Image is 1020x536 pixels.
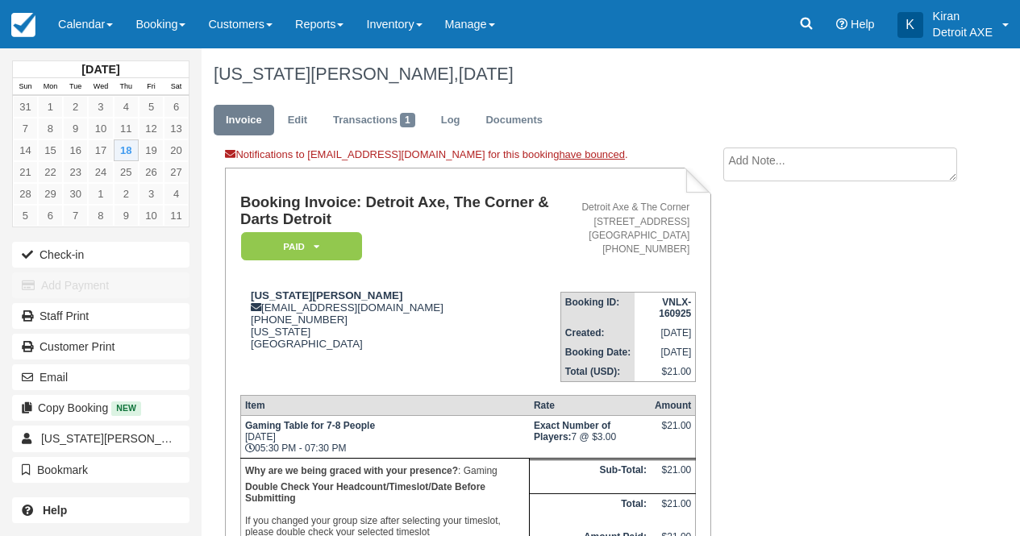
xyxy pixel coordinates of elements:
[164,205,189,226] a: 11
[933,8,993,24] p: Kiran
[139,139,164,161] a: 19
[897,12,923,38] div: K
[139,183,164,205] a: 3
[114,183,139,205] a: 2
[659,297,691,319] strong: VNLX-160925
[63,139,88,161] a: 16
[164,118,189,139] a: 13
[13,96,38,118] a: 31
[38,161,63,183] a: 22
[534,420,610,443] strong: Exact Number of Players
[164,78,189,96] th: Sat
[251,289,402,301] strong: [US_STATE][PERSON_NAME]
[139,161,164,183] a: 26
[245,463,525,479] p: : Gaming
[12,242,189,268] button: Check-in
[88,161,113,183] a: 24
[635,323,696,343] td: [DATE]
[88,183,113,205] a: 1
[63,205,88,226] a: 7
[12,303,189,329] a: Staff Print
[63,161,88,183] a: 23
[114,96,139,118] a: 4
[88,139,113,161] a: 17
[429,105,473,136] a: Log
[88,118,113,139] a: 10
[560,292,635,323] th: Booking ID:
[13,78,38,96] th: Sun
[63,96,88,118] a: 2
[560,362,635,382] th: Total (USD):
[12,457,189,483] button: Bookmark
[276,105,319,136] a: Edit
[13,183,38,205] a: 28
[225,148,710,168] div: Notifications to [EMAIL_ADDRESS][DOMAIN_NAME] for this booking .
[214,64,955,84] h1: [US_STATE][PERSON_NAME],
[114,118,139,139] a: 11
[88,96,113,118] a: 3
[88,78,113,96] th: Wed
[559,148,625,160] a: have bounced
[560,323,635,343] th: Created:
[530,459,651,493] th: Sub-Total:
[164,96,189,118] a: 6
[164,139,189,161] a: 20
[241,232,362,260] em: Paid
[240,194,560,227] h1: Booking Invoice: Detroit Axe, The Corner & Darts Detroit
[321,105,427,136] a: Transactions1
[240,289,560,350] div: [EMAIL_ADDRESS][DOMAIN_NAME] [PHONE_NUMBER] [US_STATE] [GEOGRAPHIC_DATA]
[836,19,847,30] i: Help
[114,161,139,183] a: 25
[88,205,113,226] a: 8
[473,105,555,136] a: Documents
[560,343,635,362] th: Booking Date:
[63,118,88,139] a: 9
[567,201,689,256] address: Detroit Axe & The Corner [STREET_ADDRESS] [GEOGRAPHIC_DATA] [PHONE_NUMBER]
[38,118,63,139] a: 8
[245,481,485,504] b: Double Check Your Headcount/Timeslot/Date Before Submitting
[12,334,189,359] a: Customer Print
[635,343,696,362] td: [DATE]
[245,420,375,431] strong: Gaming Table for 7-8 People
[245,465,458,476] strong: Why are we being graced with your presence?
[240,415,529,458] td: [DATE] 05:30 PM - 07:30 PM
[12,395,189,421] button: Copy Booking New
[12,272,189,298] button: Add Payment
[43,504,67,517] b: Help
[38,205,63,226] a: 6
[13,161,38,183] a: 21
[139,78,164,96] th: Fri
[530,395,651,415] th: Rate
[164,161,189,183] a: 27
[11,13,35,37] img: checkfront-main-nav-mini-logo.png
[63,78,88,96] th: Tue
[63,183,88,205] a: 30
[139,96,164,118] a: 5
[114,205,139,226] a: 9
[214,105,274,136] a: Invoice
[139,118,164,139] a: 12
[12,364,189,390] button: Email
[635,362,696,382] td: $21.00
[240,231,356,261] a: Paid
[400,113,415,127] span: 1
[651,395,696,415] th: Amount
[530,493,651,526] th: Total:
[13,139,38,161] a: 14
[41,432,197,445] span: [US_STATE][PERSON_NAME]
[139,205,164,226] a: 10
[13,205,38,226] a: 5
[38,78,63,96] th: Mon
[164,183,189,205] a: 4
[13,118,38,139] a: 7
[530,415,651,458] td: 7 @ $3.00
[38,96,63,118] a: 1
[933,24,993,40] p: Detroit AXE
[651,493,696,526] td: $21.00
[38,183,63,205] a: 29
[12,497,189,523] a: Help
[12,426,189,451] a: [US_STATE][PERSON_NAME]
[655,420,691,444] div: $21.00
[851,18,875,31] span: Help
[114,139,139,161] a: 18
